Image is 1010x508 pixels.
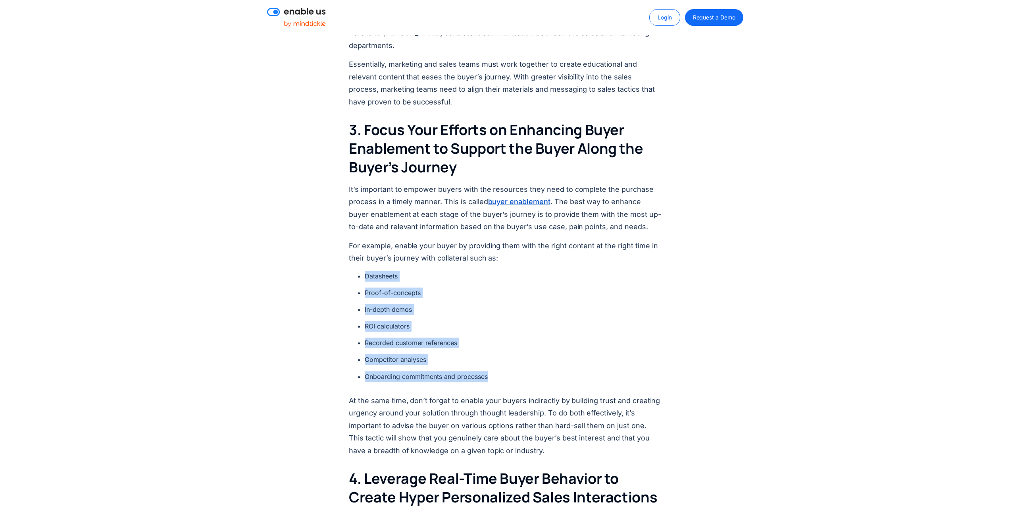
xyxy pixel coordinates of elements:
li: Proof-of-concepts [365,288,661,298]
li: In-depth demos [365,304,661,315]
li: Onboarding commitments and processes [365,371,661,382]
a: buyer enablement [488,196,550,207]
a: Request a Demo [685,9,743,26]
p: Essentially, marketing and sales teams must work together to create educational and relevant cont... [349,58,661,108]
iframe: Qualified Messenger [973,471,1010,508]
p: At the same time, don’t forget to enable your buyers indirectly by building trust and creating ur... [349,394,661,457]
p: It’s important to empower buyers with the resources they need to complete the purchase process in... [349,183,661,233]
li: Datasheets [365,271,661,282]
p: For example, enable your buyer by providing them with the right content at the right time in thei... [349,240,661,265]
li: ROI calculators [365,321,661,332]
a: Login [649,9,680,26]
li: Recorded customer references [365,338,661,348]
li: Competitor analyses [365,354,661,365]
h2: 3. Focus Your Efforts on Enhancing Buyer Enablement to Support the Buyer Along the Buyer’s Journey [349,121,661,176]
h2: 4. Leverage Real-Time Buyer Behavior to Create Hyper Personalized Sales Interactions [349,469,661,507]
